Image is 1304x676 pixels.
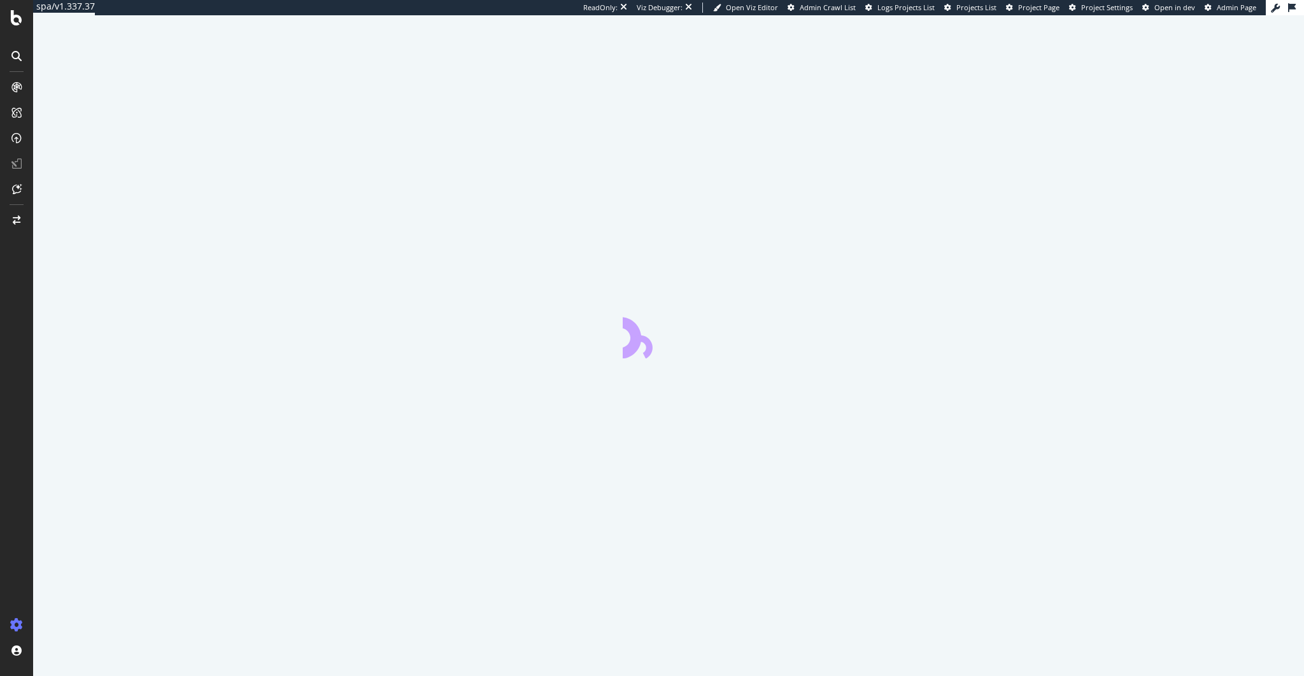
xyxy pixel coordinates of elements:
[865,3,935,13] a: Logs Projects List
[713,3,778,13] a: Open Viz Editor
[788,3,856,13] a: Admin Crawl List
[1018,3,1059,12] span: Project Page
[1081,3,1133,12] span: Project Settings
[1217,3,1256,12] span: Admin Page
[1069,3,1133,13] a: Project Settings
[956,3,996,12] span: Projects List
[1154,3,1195,12] span: Open in dev
[1142,3,1195,13] a: Open in dev
[1006,3,1059,13] a: Project Page
[1205,3,1256,13] a: Admin Page
[623,313,714,358] div: animation
[726,3,778,12] span: Open Viz Editor
[637,3,683,13] div: Viz Debugger:
[583,3,618,13] div: ReadOnly:
[800,3,856,12] span: Admin Crawl List
[944,3,996,13] a: Projects List
[877,3,935,12] span: Logs Projects List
